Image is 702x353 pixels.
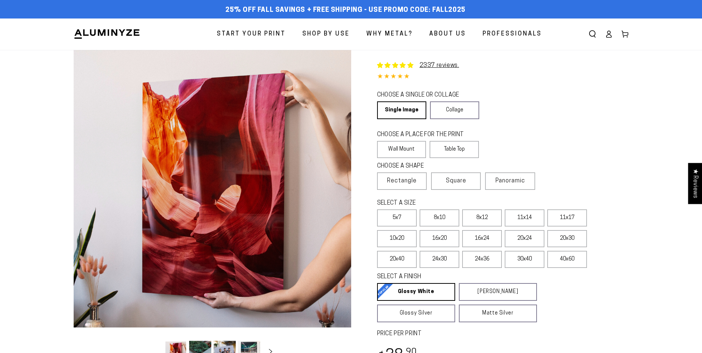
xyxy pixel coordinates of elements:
legend: SELECT A FINISH [377,273,519,281]
legend: CHOOSE A SINGLE OR COLLAGE [377,91,473,100]
img: Aluminyze [74,28,140,40]
a: 2337 reviews. [420,63,459,68]
label: PRICE PER PRINT [377,330,629,338]
span: Square [446,176,466,185]
div: Click to open Judge.me floating reviews tab [688,163,702,204]
summary: Search our site [584,26,601,42]
label: 16x24 [462,230,502,247]
span: About Us [429,29,466,40]
legend: CHOOSE A PLACE FOR THE PRINT [377,131,472,139]
div: 4.85 out of 5.0 stars [377,72,629,83]
a: Matte Silver [459,305,537,322]
label: 40x60 [547,251,587,268]
label: 24x36 [462,251,502,268]
a: Why Metal? [361,24,418,44]
span: Panoramic [496,178,525,184]
a: Single Image [377,101,426,119]
a: Start Your Print [211,24,291,44]
legend: SELECT A SIZE [377,199,525,208]
label: 11x14 [505,209,544,226]
legend: CHOOSE A SHAPE [377,162,473,171]
label: 20x30 [547,230,587,247]
a: Professionals [477,24,547,44]
a: Collage [430,101,479,119]
a: Shop By Use [297,24,355,44]
span: Start Your Print [217,29,286,40]
span: Professionals [483,29,542,40]
label: Wall Mount [377,141,426,158]
label: 20x24 [505,230,544,247]
span: 25% off FALL Savings + Free Shipping - Use Promo Code: FALL2025 [225,6,466,14]
label: 24x30 [420,251,459,268]
label: 8x10 [420,209,459,226]
span: Why Metal? [366,29,413,40]
a: Glossy White [377,283,455,301]
a: [PERSON_NAME] [459,283,537,301]
label: 11x17 [547,209,587,226]
label: 30x40 [505,251,544,268]
label: 10x20 [377,230,417,247]
label: 20x40 [377,251,417,268]
label: 16x20 [420,230,459,247]
a: Glossy Silver [377,305,455,322]
label: 8x12 [462,209,502,226]
span: Shop By Use [302,29,350,40]
label: 5x7 [377,209,417,226]
label: Table Top [430,141,479,158]
a: About Us [424,24,471,44]
span: Rectangle [387,176,417,185]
